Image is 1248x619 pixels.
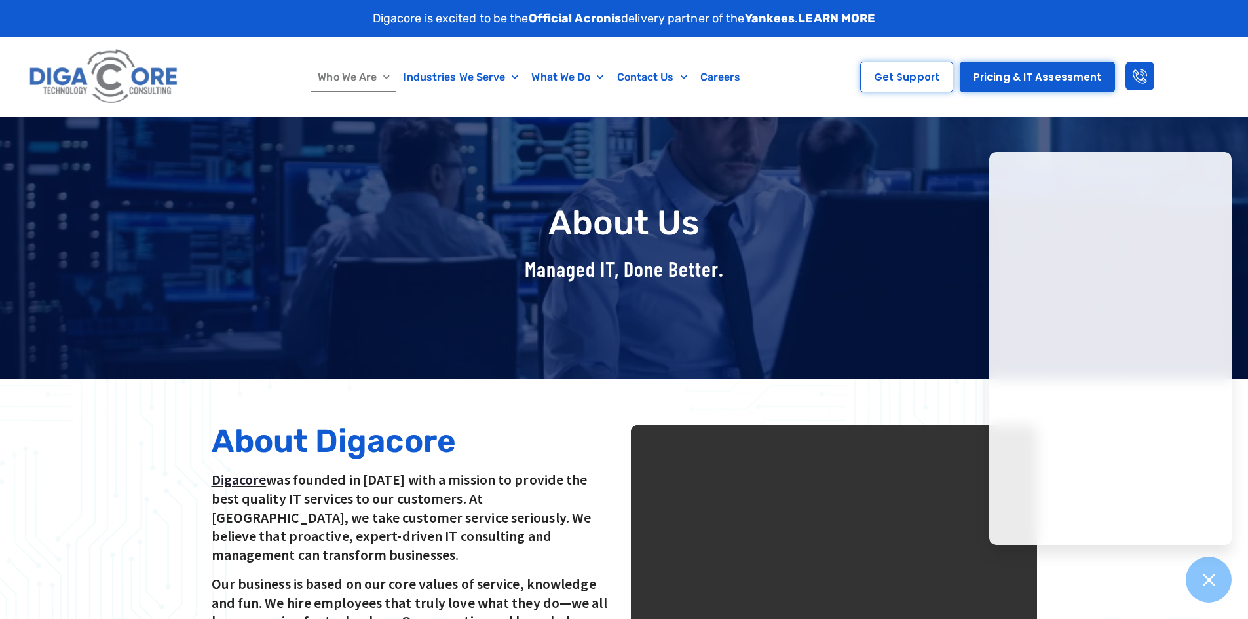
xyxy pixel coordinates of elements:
h2: About Digacore [212,425,618,457]
a: Pricing & IT Assessment [960,62,1115,92]
nav: Menu [246,62,814,92]
strong: Yankees [745,11,795,26]
p: was founded in [DATE] with a mission to provide the best quality IT services to our customers. At... [212,470,618,564]
a: Careers [694,62,747,92]
a: What We Do [525,62,610,92]
img: Digacore logo 1 [26,44,183,110]
h1: About Us [205,204,1044,242]
span: Managed IT, Done Better. [525,256,724,281]
a: Industries We Serve [396,62,525,92]
span: Get Support [874,72,939,82]
a: Get Support [860,62,953,92]
a: Digacore [212,470,267,489]
strong: Official Acronis [529,11,622,26]
p: Digacore is excited to be the delivery partner of the . [373,10,876,28]
a: LEARN MORE [798,11,875,26]
a: Contact Us [611,62,694,92]
iframe: Chatgenie Messenger [989,152,1232,545]
a: Who We Are [311,62,396,92]
span: Pricing & IT Assessment [974,72,1101,82]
